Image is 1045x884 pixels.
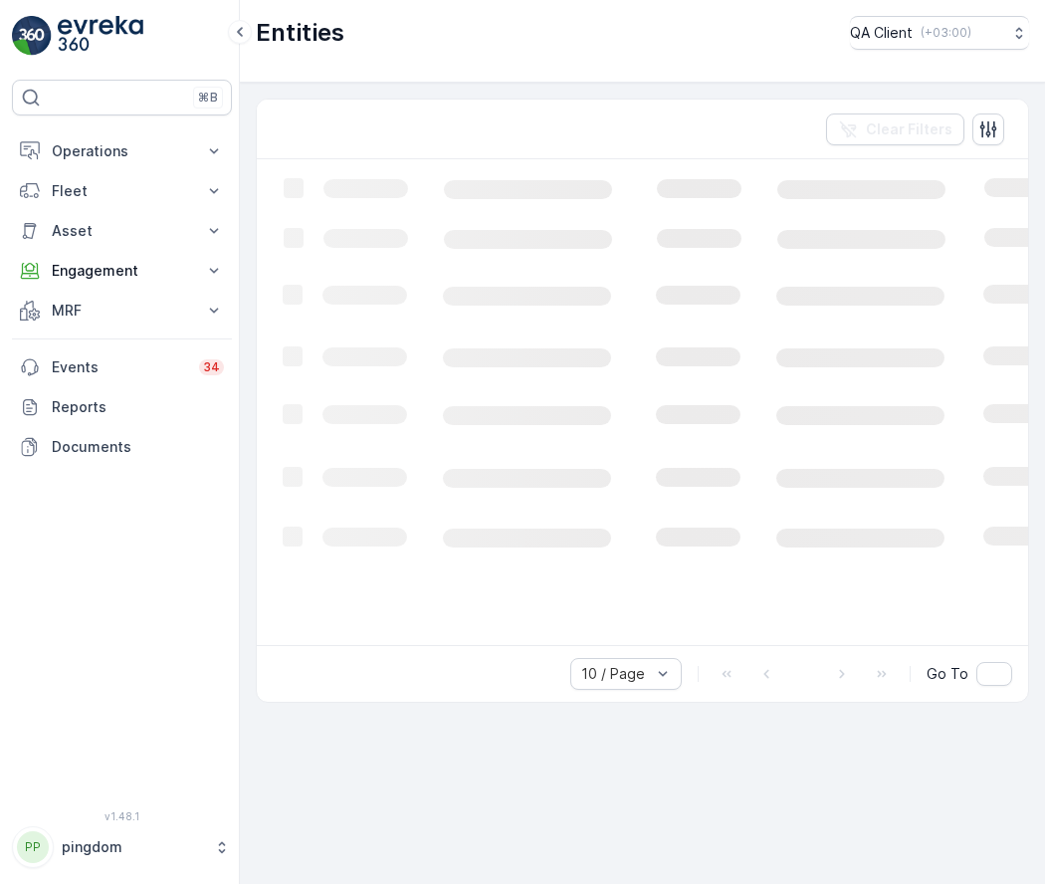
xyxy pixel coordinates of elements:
p: Clear Filters [866,119,952,139]
p: Fleet [52,181,192,201]
p: ⌘B [198,90,218,106]
p: ( +03:00 ) [921,25,971,41]
p: Events [52,357,187,377]
button: Fleet [12,171,232,211]
span: Go To [927,664,968,684]
p: pingdom [62,837,204,857]
button: Clear Filters [826,113,964,145]
button: MRF [12,291,232,331]
a: Events34 [12,347,232,387]
p: Operations [52,141,192,161]
button: PPpingdom [12,826,232,868]
p: Engagement [52,261,192,281]
p: QA Client [850,23,913,43]
p: Reports [52,397,224,417]
button: Operations [12,131,232,171]
button: Engagement [12,251,232,291]
button: QA Client(+03:00) [850,16,1029,50]
p: 34 [203,359,220,375]
p: Documents [52,437,224,457]
a: Documents [12,427,232,467]
a: Reports [12,387,232,427]
button: Asset [12,211,232,251]
p: MRF [52,301,192,321]
img: logo [12,16,52,56]
span: v 1.48.1 [12,810,232,822]
p: Entities [256,17,344,49]
p: Asset [52,221,192,241]
div: PP [17,831,49,863]
img: logo_light-DOdMpM7g.png [58,16,143,56]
